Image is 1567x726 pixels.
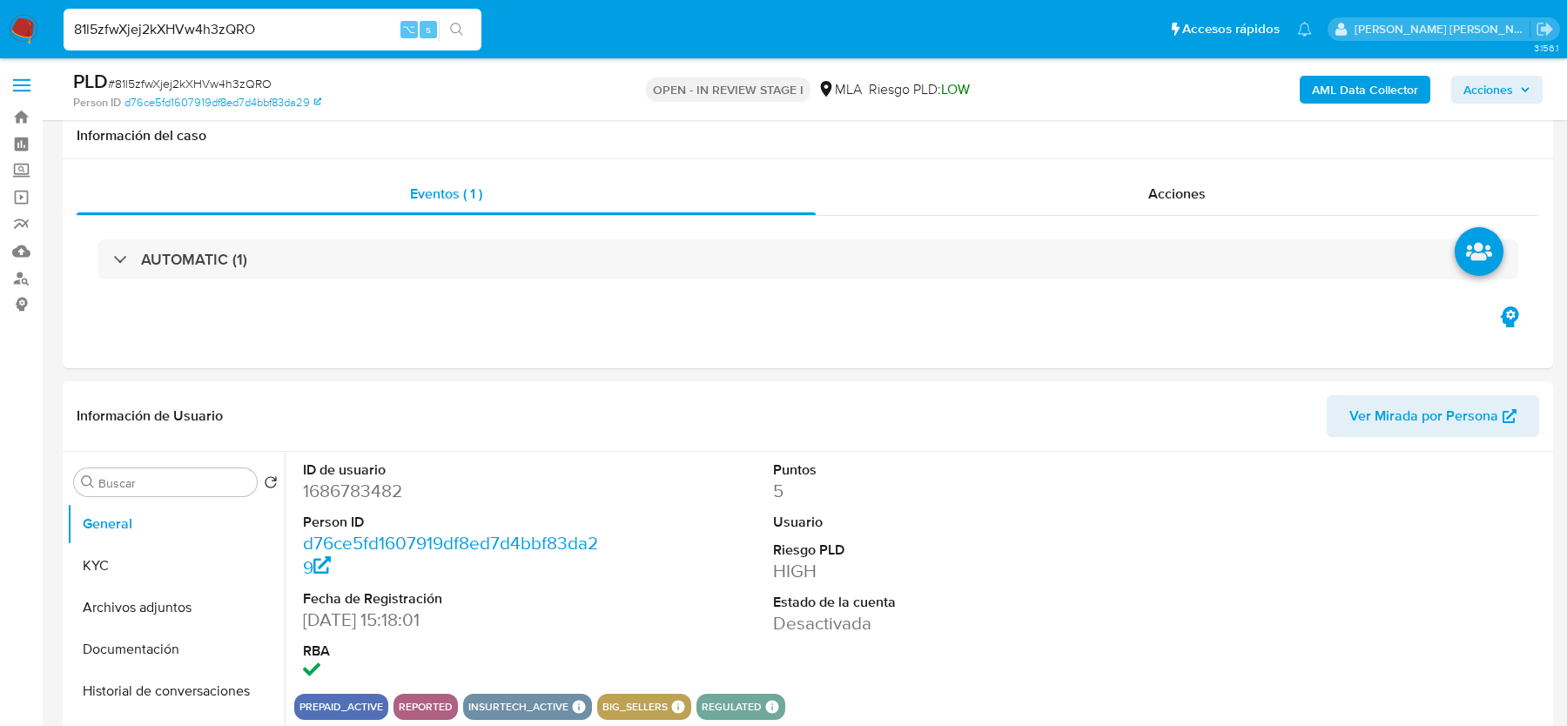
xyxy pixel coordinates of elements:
[1451,76,1543,104] button: Acciones
[303,608,599,632] dd: [DATE] 15:18:01
[1327,395,1539,437] button: Ver Mirada por Persona
[303,460,599,480] dt: ID de usuario
[869,80,970,99] span: Riesgo PLD:
[1300,76,1430,104] button: AML Data Collector
[299,703,383,710] button: prepaid_active
[67,670,285,712] button: Historial de conversaciones
[67,545,285,587] button: KYC
[64,18,481,41] input: Buscar usuario o caso...
[602,703,668,710] button: big_sellers
[773,460,1069,480] dt: Puntos
[402,21,415,37] span: ⌥
[426,21,431,37] span: s
[303,589,599,608] dt: Fecha de Registración
[773,611,1069,635] dd: Desactivada
[303,479,599,503] dd: 1686783482
[141,250,247,269] h3: AUTOMATIC (1)
[1463,76,1513,104] span: Acciones
[773,541,1069,560] dt: Riesgo PLD
[773,513,1069,532] dt: Usuario
[124,95,321,111] a: d76ce5fd1607919df8ed7d4bbf83da29
[1148,184,1206,204] span: Acciones
[1349,395,1498,437] span: Ver Mirada por Persona
[67,503,285,545] button: General
[1536,20,1554,38] a: Salir
[73,95,121,111] b: Person ID
[264,475,278,494] button: Volver al orden por defecto
[67,629,285,670] button: Documentación
[303,513,599,532] dt: Person ID
[98,239,1518,279] div: AUTOMATIC (1)
[941,79,970,99] span: LOW
[1297,22,1312,37] a: Notificaciones
[410,184,482,204] span: Eventos ( 1 )
[773,559,1069,583] dd: HIGH
[773,593,1069,612] dt: Estado de la cuenta
[439,17,474,42] button: search-icon
[98,475,250,491] input: Buscar
[1182,20,1280,38] span: Accesos rápidos
[702,703,762,710] button: regulated
[817,80,862,99] div: MLA
[303,642,599,661] dt: RBA
[73,67,108,95] b: PLD
[1355,21,1530,37] p: magali.barcan@mercadolibre.com
[1312,76,1418,104] b: AML Data Collector
[81,475,95,489] button: Buscar
[77,407,223,425] h1: Información de Usuario
[108,75,272,92] span: # 81l5zfwXjej2kXHVw4h3zQRO
[468,703,568,710] button: insurtech_active
[67,587,285,629] button: Archivos adjuntos
[646,77,810,102] p: OPEN - IN REVIEW STAGE I
[773,479,1069,503] dd: 5
[399,703,453,710] button: reported
[77,127,1539,145] h1: Información del caso
[303,530,598,580] a: d76ce5fd1607919df8ed7d4bbf83da29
